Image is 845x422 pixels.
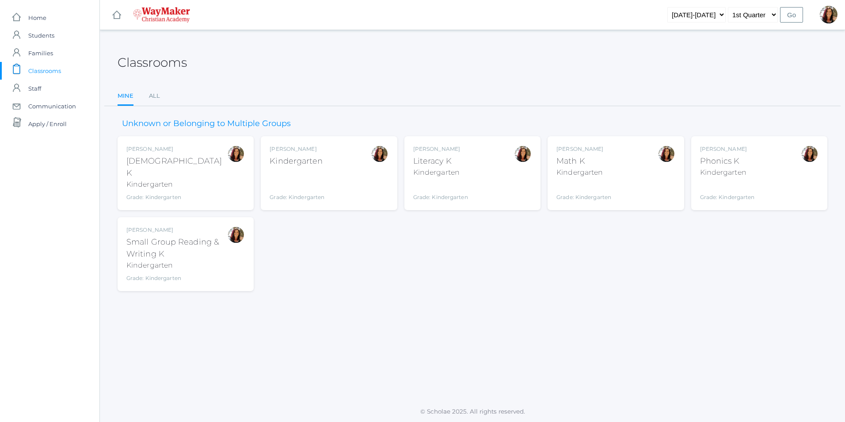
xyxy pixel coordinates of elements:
div: Gina Pecor [514,145,532,163]
div: Phonics K [700,155,755,167]
div: [PERSON_NAME] [556,145,611,153]
a: Mine [118,87,133,106]
div: Kindergarten [126,179,227,190]
p: © Scholae 2025. All rights reserved. [100,407,845,416]
div: Kindergarten [700,167,755,178]
div: Gina Pecor [227,226,245,244]
img: waymaker-logo-stack-white-1602f2b1af18da31a5905e9982d058868370996dac5278e84edea6dabf9a3315.png [133,7,190,23]
div: Gina Pecor [820,6,837,23]
span: Apply / Enroll [28,115,67,133]
div: Literacy K [413,155,468,167]
div: [DEMOGRAPHIC_DATA] K [126,155,227,179]
div: [PERSON_NAME] [413,145,468,153]
span: Families [28,44,53,62]
div: Small Group Reading & Writing K [126,236,227,260]
div: Kindergarten [270,155,324,167]
div: [PERSON_NAME] [126,145,227,153]
div: Grade: Kindergarten [126,193,227,201]
div: [PERSON_NAME] [126,226,227,234]
div: Kindergarten [556,167,611,178]
span: Students [28,27,54,44]
h3: Unknown or Belonging to Multiple Groups [118,119,295,128]
div: Gina Pecor [371,145,388,163]
span: Staff [28,80,41,97]
span: Home [28,9,46,27]
div: Math K [556,155,611,167]
div: Gina Pecor [227,145,245,163]
div: Grade: Kindergarten [413,181,468,201]
a: All [149,87,160,105]
div: Kindergarten [413,167,468,178]
span: Communication [28,97,76,115]
div: Kindergarten [126,260,227,271]
div: [PERSON_NAME] [700,145,755,153]
div: Grade: Kindergarten [126,274,227,282]
input: Go [780,7,803,23]
h2: Classrooms [118,56,187,69]
span: Classrooms [28,62,61,80]
div: Grade: Kindergarten [700,181,755,201]
div: Gina Pecor [801,145,818,163]
div: Grade: Kindergarten [270,171,324,201]
div: Gina Pecor [658,145,675,163]
div: [PERSON_NAME] [270,145,324,153]
div: Grade: Kindergarten [556,181,611,201]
